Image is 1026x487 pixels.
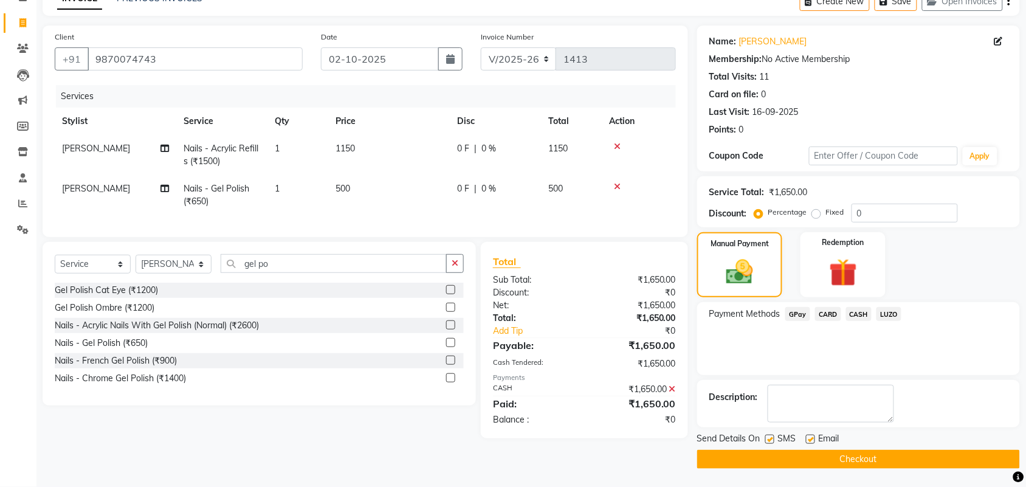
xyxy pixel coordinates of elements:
div: ₹1,650.00 [584,299,685,312]
label: Fixed [826,207,844,218]
div: ₹1,650.00 [584,383,685,396]
label: Redemption [822,237,864,248]
th: Service [176,108,267,135]
input: Search by Name/Mobile/Email/Code [88,47,303,71]
div: ₹1,650.00 [584,274,685,286]
div: Paid: [484,396,585,411]
div: ₹1,650.00 [584,312,685,325]
span: Email [819,432,839,447]
div: CASH [484,383,585,396]
div: ₹1,650.00 [769,186,808,199]
span: Total [493,255,521,268]
th: Disc [450,108,541,135]
span: Payment Methods [709,308,780,320]
div: Coupon Code [709,150,809,162]
div: Cash Tendered: [484,357,585,370]
div: ₹0 [584,286,685,299]
div: Sub Total: [484,274,585,286]
span: SMS [778,432,796,447]
div: Discount: [709,207,747,220]
div: ₹1,650.00 [584,357,685,370]
button: +91 [55,47,89,71]
div: Services [56,85,685,108]
th: Total [541,108,602,135]
label: Invoice Number [481,32,534,43]
span: [PERSON_NAME] [62,143,130,154]
div: No Active Membership [709,53,1008,66]
img: _cash.svg [718,257,762,288]
img: _gift.svg [821,255,866,290]
div: 0 [739,123,744,136]
a: Add Tip [484,325,601,337]
span: 0 F [457,182,469,195]
div: Membership: [709,53,762,66]
span: GPay [785,307,810,321]
div: Nails - French Gel Polish (₹900) [55,354,177,367]
div: Nails - Gel Polish (₹650) [55,337,148,350]
span: Send Details On [697,432,760,447]
span: Nails - Gel Polish (₹650) [184,183,249,207]
div: Nails - Acrylic Nails With Gel Polish (Normal) (₹2600) [55,319,259,332]
label: Manual Payment [711,238,769,249]
label: Percentage [768,207,807,218]
div: Gel Polish Cat Eye (₹1200) [55,284,158,297]
span: 1 [275,183,280,194]
th: Qty [267,108,328,135]
div: Last Visit: [709,106,750,119]
span: 1150 [336,143,355,154]
span: 1 [275,143,280,154]
th: Action [602,108,676,135]
input: Search or Scan [221,254,447,273]
div: ₹1,650.00 [584,396,685,411]
span: 500 [548,183,563,194]
div: Card on file: [709,88,759,101]
div: Discount: [484,286,585,299]
div: Points: [709,123,737,136]
span: [PERSON_NAME] [62,183,130,194]
span: 1150 [548,143,568,154]
div: ₹0 [584,413,685,426]
div: 11 [760,71,769,83]
div: Payments [493,373,676,383]
th: Price [328,108,450,135]
div: Nails - Chrome Gel Polish (₹1400) [55,372,186,385]
span: | [474,182,477,195]
span: 0 % [481,182,496,195]
span: | [474,142,477,155]
div: ₹1,650.00 [584,338,685,353]
span: CASH [846,307,872,321]
div: Total: [484,312,585,325]
div: Net: [484,299,585,312]
span: Nails - Acrylic Refills (₹1500) [184,143,258,167]
a: [PERSON_NAME] [739,35,807,48]
div: Balance : [484,413,585,426]
div: Service Total: [709,186,765,199]
div: Total Visits: [709,71,757,83]
th: Stylist [55,108,176,135]
label: Client [55,32,74,43]
div: Gel Polish Ombre (₹1200) [55,302,154,314]
div: 16-09-2025 [752,106,799,119]
span: 0 F [457,142,469,155]
button: Apply [963,147,997,165]
div: 0 [762,88,766,101]
span: CARD [815,307,841,321]
span: 0 % [481,142,496,155]
div: Name: [709,35,737,48]
input: Enter Offer / Coupon Code [809,147,958,165]
div: Payable: [484,338,585,353]
div: ₹0 [601,325,685,337]
label: Date [321,32,337,43]
span: 500 [336,183,350,194]
div: Description: [709,391,758,404]
span: LUZO [876,307,901,321]
button: Checkout [697,450,1020,469]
